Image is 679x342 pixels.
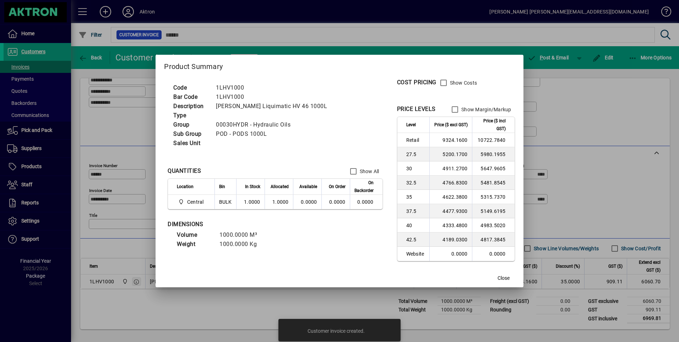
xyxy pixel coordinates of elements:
td: Code [170,83,212,92]
td: 4333.4800 [429,218,472,233]
td: 0.0000 [472,247,515,261]
td: Group [170,120,212,129]
span: 30 [406,165,425,172]
td: 0.0000 [350,195,382,209]
td: 1000.0000 M³ [216,230,266,240]
span: Location [177,183,194,191]
td: 5980.1955 [472,147,515,161]
td: [PERSON_NAME] Liquimatic HV 46 1000L [212,102,336,111]
h2: Product Summary [156,55,523,75]
span: 42.5 [406,236,425,243]
td: 0.0000 [429,247,472,261]
label: Show Costs [449,79,477,86]
span: Central [187,198,204,205]
td: Description [170,102,212,111]
td: Weight [173,240,216,249]
span: 40 [406,222,425,229]
span: 32.5 [406,179,425,186]
span: Website [406,250,425,257]
td: 4477.9300 [429,204,472,218]
span: Price ($ excl GST) [434,121,468,129]
td: 1LHV1000 [212,92,336,102]
td: BULK [214,195,236,209]
span: Price ($ incl GST) [477,117,506,133]
span: On Backorder [354,179,374,194]
td: Type [170,111,212,120]
td: 4817.3845 [472,233,515,247]
td: 1.0000 [236,195,265,209]
td: 4911.2700 [429,161,472,176]
td: 4622.3800 [429,190,472,204]
span: 0.0000 [329,199,346,205]
td: 9324.1600 [429,133,472,147]
td: 4189.0300 [429,233,472,247]
span: 27.5 [406,151,425,158]
td: Sales Unit [170,139,212,148]
span: Central [177,198,206,206]
td: 1000.0000 Kg [216,240,266,249]
div: QUANTITIES [168,167,201,175]
td: 1.0000 [265,195,293,209]
label: Show Margin/Markup [460,106,511,113]
span: Available [299,183,317,191]
td: POD - PODS 1000L [212,129,336,139]
div: COST PRICING [397,78,436,87]
button: Close [492,272,515,284]
td: 0.0000 [293,195,321,209]
td: 5647.9605 [472,161,515,176]
td: 5149.6195 [472,204,515,218]
td: 5200.1700 [429,147,472,161]
td: 5315.7370 [472,190,515,204]
td: 1LHV1000 [212,83,336,92]
span: 37.5 [406,208,425,215]
span: On Order [329,183,346,191]
span: Level [406,121,416,129]
td: 10722.7840 [472,133,515,147]
span: Close [498,274,510,282]
td: 4766.8300 [429,176,472,190]
div: DIMENSIONS [168,220,345,229]
span: In Stock [245,183,260,191]
span: 35 [406,193,425,201]
td: Volume [173,230,216,240]
span: Allocated [271,183,289,191]
td: 4983.5020 [472,218,515,233]
td: Sub Group [170,129,212,139]
label: Show All [358,168,379,175]
span: Bin [219,183,225,191]
td: 5481.8545 [472,176,515,190]
td: Bar Code [170,92,212,102]
td: 00030HYDR - Hydraulic Oils [212,120,336,129]
span: Retail [406,137,425,144]
div: PRICE LEVELS [397,105,436,113]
